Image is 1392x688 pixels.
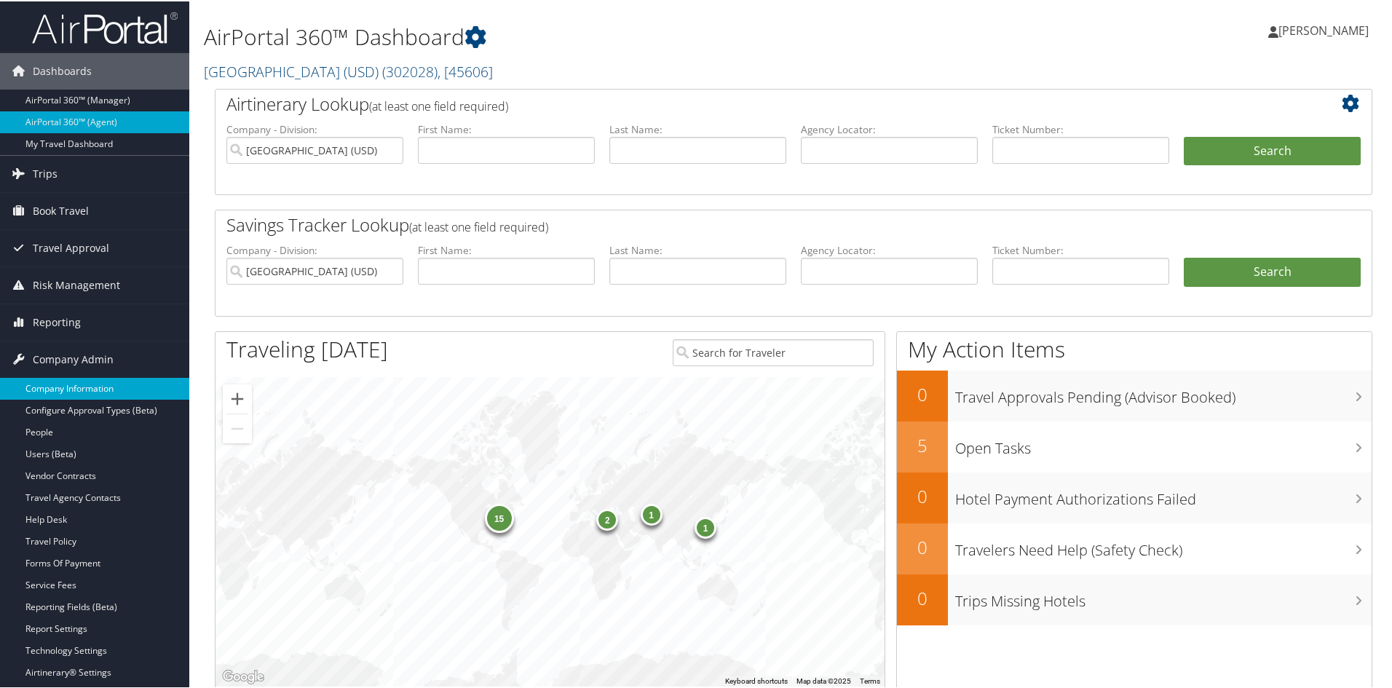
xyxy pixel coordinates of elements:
h1: Traveling [DATE] [226,333,388,363]
h3: Trips Missing Hotels [955,582,1372,610]
h2: 0 [897,534,948,558]
label: Agency Locator: [801,242,978,256]
a: 0Travel Approvals Pending (Advisor Booked) [897,369,1372,420]
div: 2 [596,507,618,529]
a: 5Open Tasks [897,420,1372,471]
span: ( 302028 ) [382,60,438,80]
a: Terms (opens in new tab) [860,676,880,684]
h2: 0 [897,483,948,507]
a: Open this area in Google Maps (opens a new window) [219,666,267,685]
h2: 0 [897,381,948,406]
span: Risk Management [33,266,120,302]
h3: Travelers Need Help (Safety Check) [955,531,1372,559]
label: Agency Locator: [801,121,978,135]
label: Ticket Number: [992,121,1169,135]
a: [PERSON_NAME] [1268,7,1383,51]
label: First Name: [418,242,595,256]
h1: AirPortal 360™ Dashboard [204,20,990,51]
img: Google [219,666,267,685]
input: Search for Traveler [673,338,874,365]
label: Last Name: [609,121,786,135]
a: 0Hotel Payment Authorizations Failed [897,471,1372,522]
span: (at least one field required) [409,218,548,234]
h1: My Action Items [897,333,1372,363]
a: Search [1184,256,1361,285]
h2: Savings Tracker Lookup [226,211,1265,236]
h3: Open Tasks [955,430,1372,457]
h2: Airtinerary Lookup [226,90,1265,115]
label: First Name: [418,121,595,135]
h2: 5 [897,432,948,456]
label: Last Name: [609,242,786,256]
h2: 0 [897,585,948,609]
span: Book Travel [33,191,89,228]
div: 1 [640,502,662,524]
input: search accounts [226,256,403,283]
button: Zoom out [223,413,252,442]
h3: Hotel Payment Authorizations Failed [955,481,1372,508]
span: Dashboards [33,52,92,88]
div: 1 [695,515,716,537]
span: Travel Approval [33,229,109,265]
label: Company - Division: [226,242,403,256]
button: Search [1184,135,1361,165]
button: Zoom in [223,383,252,412]
h3: Travel Approvals Pending (Advisor Booked) [955,379,1372,406]
span: [PERSON_NAME] [1278,21,1369,37]
span: Company Admin [33,340,114,376]
span: (at least one field required) [369,97,508,113]
span: Map data ©2025 [796,676,851,684]
label: Company - Division: [226,121,403,135]
label: Ticket Number: [992,242,1169,256]
a: [GEOGRAPHIC_DATA] (USD) [204,60,493,80]
a: 0Travelers Need Help (Safety Check) [897,522,1372,573]
span: Trips [33,154,58,191]
span: Reporting [33,303,81,339]
span: , [ 45606 ] [438,60,493,80]
button: Keyboard shortcuts [725,675,788,685]
a: 0Trips Missing Hotels [897,573,1372,624]
img: airportal-logo.png [32,9,178,44]
div: 15 [484,502,513,531]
